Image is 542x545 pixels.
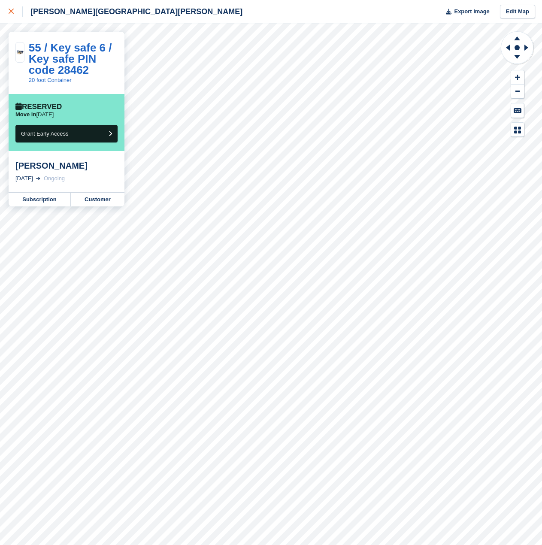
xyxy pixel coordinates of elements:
a: Edit Map [500,5,535,19]
button: Zoom Out [511,85,524,99]
div: [DATE] [15,174,33,183]
button: Keyboard Shortcuts [511,103,524,118]
div: [PERSON_NAME][GEOGRAPHIC_DATA][PERSON_NAME] [23,6,242,17]
p: [DATE] [15,111,54,118]
span: Move in [15,111,36,118]
button: Zoom In [511,70,524,85]
div: Reserved [15,103,62,111]
span: Grant Early Access [21,130,69,137]
div: [PERSON_NAME] [15,160,118,171]
a: Customer [71,193,124,206]
button: Export Image [441,5,490,19]
a: 20 foot Container [29,77,72,83]
img: arrow-right-light-icn-cde0832a797a2874e46488d9cf13f60e5c3a73dbe684e267c42b8395dfbc2abf.svg [36,177,40,180]
a: Subscription [9,193,71,206]
img: 20-ft-container.jpg [16,49,24,55]
div: Ongoing [44,174,65,183]
span: Export Image [454,7,489,16]
button: Grant Early Access [15,125,118,142]
button: Map Legend [511,123,524,137]
a: 55 / Key safe 6 / Key safe PIN code 28462 [29,41,112,76]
